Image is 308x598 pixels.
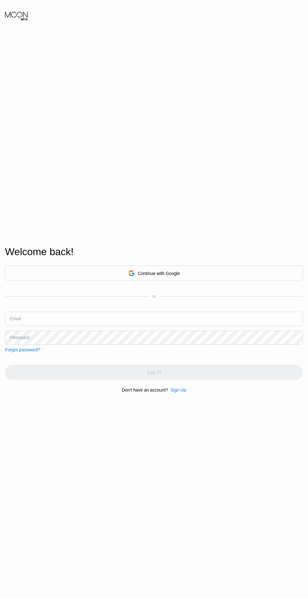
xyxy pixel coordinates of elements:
[152,294,156,299] div: or
[168,387,186,392] div: Sign Up
[10,335,29,340] div: Password
[5,347,40,352] div: Forgot password?
[5,266,303,281] div: Continue with Google
[5,246,303,258] div: Welcome back!
[138,271,180,276] div: Continue with Google
[122,387,168,392] div: Don't have an account?
[170,387,186,392] div: Sign Up
[10,316,21,321] div: Email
